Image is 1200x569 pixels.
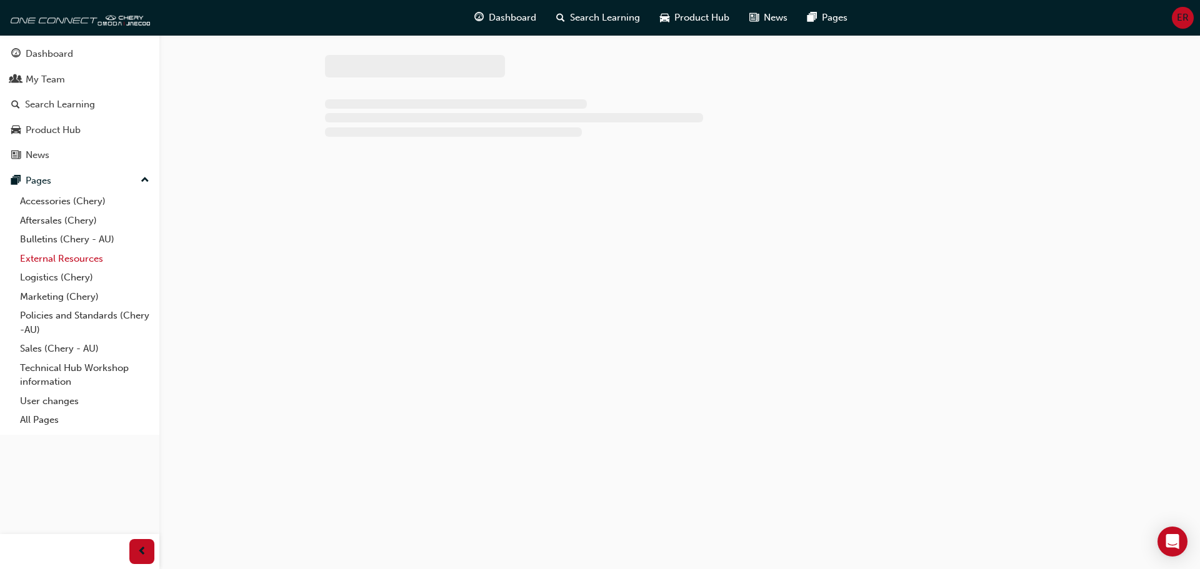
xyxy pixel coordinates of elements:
[11,150,21,161] span: news-icon
[474,10,484,26] span: guage-icon
[1177,11,1189,25] span: ER
[26,72,65,87] div: My Team
[15,287,154,307] a: Marketing (Chery)
[25,97,95,112] div: Search Learning
[764,11,787,25] span: News
[749,10,759,26] span: news-icon
[570,11,640,25] span: Search Learning
[15,392,154,411] a: User changes
[26,123,81,137] div: Product Hub
[650,5,739,31] a: car-iconProduct Hub
[15,268,154,287] a: Logistics (Chery)
[11,74,21,86] span: people-icon
[5,169,154,192] button: Pages
[15,410,154,430] a: All Pages
[26,148,49,162] div: News
[11,125,21,136] span: car-icon
[15,359,154,392] a: Technical Hub Workshop information
[674,11,729,25] span: Product Hub
[15,339,154,359] a: Sales (Chery - AU)
[5,40,154,169] button: DashboardMy TeamSearch LearningProduct HubNews
[141,172,149,189] span: up-icon
[137,544,147,560] span: prev-icon
[546,5,650,31] a: search-iconSearch Learning
[464,5,546,31] a: guage-iconDashboard
[807,10,817,26] span: pages-icon
[1172,7,1194,29] button: ER
[15,306,154,339] a: Policies and Standards (Chery -AU)
[1157,527,1187,557] div: Open Intercom Messenger
[6,5,150,30] img: oneconnect
[15,230,154,249] a: Bulletins (Chery - AU)
[489,11,536,25] span: Dashboard
[11,49,21,60] span: guage-icon
[739,5,797,31] a: news-iconNews
[15,249,154,269] a: External Resources
[5,42,154,66] a: Dashboard
[797,5,857,31] a: pages-iconPages
[556,10,565,26] span: search-icon
[15,211,154,230] a: Aftersales (Chery)
[11,99,20,111] span: search-icon
[26,174,51,188] div: Pages
[822,11,847,25] span: Pages
[5,68,154,91] a: My Team
[5,119,154,142] a: Product Hub
[26,47,73,61] div: Dashboard
[5,144,154,167] a: News
[5,93,154,116] a: Search Learning
[660,10,669,26] span: car-icon
[11,176,21,187] span: pages-icon
[15,192,154,211] a: Accessories (Chery)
